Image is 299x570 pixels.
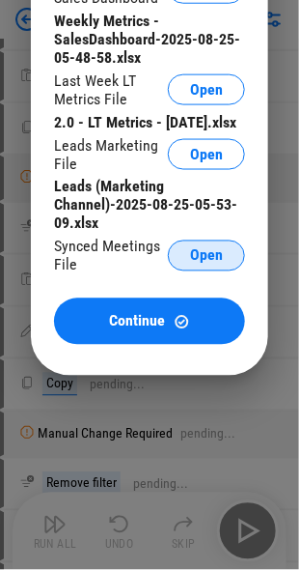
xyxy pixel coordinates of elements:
span: Open [190,82,223,98]
div: Last Week LT Metrics File [54,71,168,108]
button: Open [168,241,245,271]
button: ContinueContinue [54,299,245,345]
button: Open [168,139,245,170]
div: Weekly Metrics - SalesDashboard-2025-08-25-05-48-58.xlsx [54,12,245,67]
div: Leads (Marketing Channel)-2025-08-25-05-53-09.xlsx [54,178,245,233]
img: Continue [174,314,190,330]
button: Open [168,74,245,105]
span: Continue [110,314,166,329]
div: Leads Marketing File [54,136,168,173]
div: Synced Meetings File [54,238,168,274]
div: 2.0 - LT Metrics - [DATE].xlsx [54,113,245,131]
span: Open [190,248,223,264]
span: Open [190,147,223,162]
